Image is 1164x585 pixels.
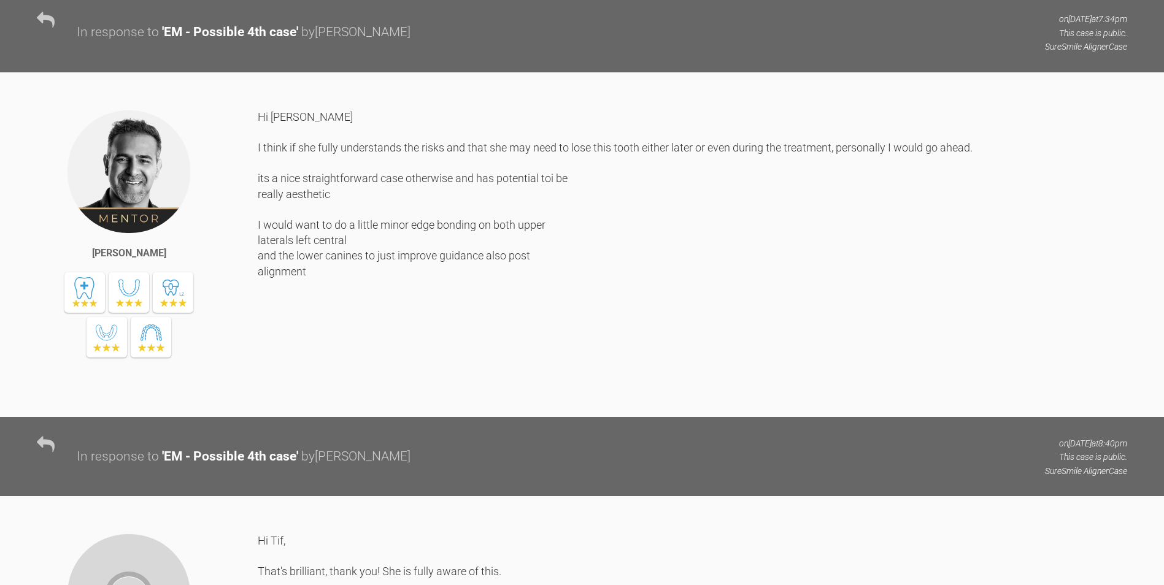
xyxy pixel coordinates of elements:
div: ' EM - Possible 4th case ' [162,446,298,467]
div: ' EM - Possible 4th case ' [162,22,298,43]
div: In response to [77,22,159,43]
div: Hi [PERSON_NAME] I think if she fully understands the risks and that she may need to lose this to... [258,109,1127,399]
p: This case is public. [1045,26,1127,40]
div: by [PERSON_NAME] [301,22,410,43]
img: Tif Qureshi [66,109,191,234]
p: This case is public. [1045,450,1127,464]
p: on [DATE] at 8:40pm [1045,437,1127,450]
p: SureSmile Aligner Case [1045,464,1127,478]
div: [PERSON_NAME] [92,245,166,261]
div: by [PERSON_NAME] [301,446,410,467]
p: on [DATE] at 7:34pm [1045,12,1127,26]
div: In response to [77,446,159,467]
p: SureSmile Aligner Case [1045,40,1127,53]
